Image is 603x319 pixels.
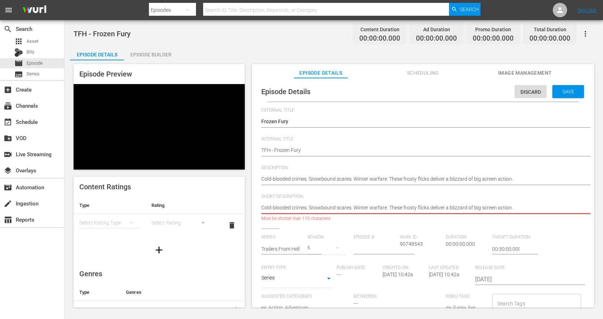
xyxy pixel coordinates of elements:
[4,102,12,110] span: Channels
[4,25,12,33] span: Search
[429,272,459,277] span: [DATE] 10:42a
[4,118,12,126] span: Schedule
[261,235,304,240] span: Series:
[27,48,34,56] span: Bits
[446,241,475,247] span: 00:00:00.000
[17,2,52,19] img: ans4CAIJ8jUAAAAAAAAAAAAAAAAAAAAAAAAgQb4GAAAAAAAAAAAAAAAAAAAAAAAAJMjXAAAAAAAAAAAAAAAAAAAAAAAAgAT5G...
[529,24,570,34] div: Total Duration
[4,134,12,143] span: VOD
[27,60,43,67] span: Episode
[261,137,581,142] span: Internal Title
[359,24,400,34] div: Content Duration
[14,48,23,57] div: Bits
[79,308,95,313] a: Nielsen
[354,300,358,306] span: ---
[354,235,396,240] span: Episode #:
[79,70,132,78] span: Episode Preview
[354,294,442,300] span: Keywords:
[74,197,245,236] table: simple table
[261,118,581,126] textarea: Frozen Fury
[492,235,535,240] span: Target Duration:
[124,46,178,60] button: Episode Builder
[515,85,547,98] button: Discard
[429,265,472,271] span: Last Updated:
[261,165,581,171] span: Description
[416,34,457,43] span: 00:00:00.000
[449,3,481,16] button: Search
[228,221,236,230] span: delete
[261,265,333,271] span: Entry Type:
[261,216,581,221] div: Must be shorter than 110 characters
[473,34,514,43] span: 00:00:00.000
[383,265,425,271] span: Created On:
[261,147,581,155] textarea: TFH - Frozen Fury
[400,241,423,247] span: 90748543
[4,216,12,224] span: Reports
[475,265,567,271] span: Release Date:
[400,235,443,240] span: Wurl ID:
[74,29,131,38] span: TFH - Frozen Fury
[552,85,584,98] button: Save
[337,265,379,271] span: Publish Date:
[14,37,23,46] span: Asset
[337,272,341,277] span: ---
[515,89,547,95] span: Discard
[261,274,333,285] div: Series
[446,235,489,240] span: Duration:
[498,69,552,78] span: Image Management
[294,69,348,78] span: Episode Details
[307,238,346,258] div: 5
[359,34,400,43] span: 00:00:00.000
[529,34,570,43] span: 00:00:00.000
[79,269,102,278] span: Genres
[261,108,581,114] span: External Title
[4,183,12,192] span: Automation
[4,6,13,14] span: menu
[261,294,350,300] span: Suggested Categories:
[70,46,124,63] div: Episode Details
[261,194,581,200] span: Short Description
[74,284,120,301] th: Type
[120,284,223,301] th: Genres
[557,89,580,94] span: Save
[473,24,514,34] div: Promo Duration
[27,38,38,45] span: Asset
[4,150,12,159] span: Live Streaming
[27,70,39,78] span: Series
[416,24,457,34] div: Ad Duration
[578,7,596,13] a: Sign Out
[383,272,413,277] span: [DATE] 10:42a
[446,294,489,300] span: Roku Tags:
[70,46,124,60] button: Episode Details
[396,69,450,78] span: Scheduling
[261,87,310,96] span: Episode Details
[124,46,178,63] div: Episode Builder
[79,182,131,191] span: Content Ratings
[4,85,12,94] span: Create
[4,166,12,175] span: Overlays
[460,3,479,16] span: Search
[307,235,350,240] span: Season:
[4,199,12,208] span: Ingestion
[146,197,218,214] th: Rating
[14,59,23,68] span: Episode
[14,70,23,79] span: Series
[223,217,240,234] button: delete
[74,197,146,214] th: Type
